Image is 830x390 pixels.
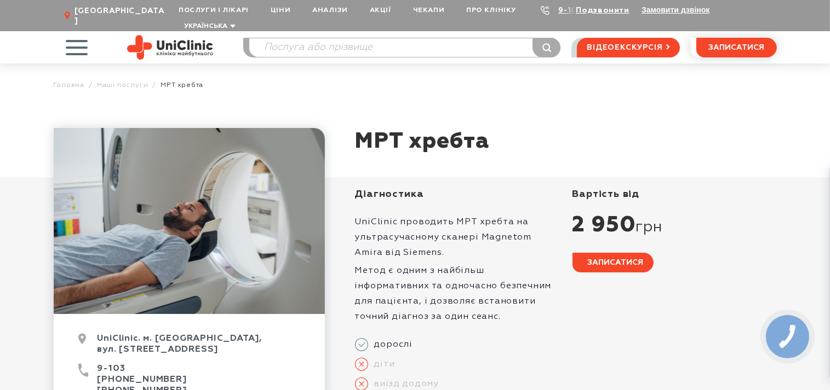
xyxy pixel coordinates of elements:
img: Uniclinic [127,35,213,60]
a: Наші послуги [97,81,148,89]
a: відеоекскурсія [577,38,679,57]
span: вартість від [573,189,640,199]
span: дорослі [368,339,413,350]
p: UniClinic проводить МРТ хребта на ультрасучасному сканері Magnetom Amira від Siemens. [355,214,559,260]
a: 9-103 [558,7,582,14]
span: грн [636,218,662,237]
a: [PHONE_NUMBER] [98,375,187,384]
a: Головна [54,81,85,89]
button: Замовити дзвінок [642,5,709,14]
div: UniClinic. м. [GEOGRAPHIC_DATA], вул. [STREET_ADDRESS] [78,333,300,363]
span: Українська [184,23,227,30]
span: [GEOGRAPHIC_DATA] [75,6,168,26]
p: Метод є одним з найбільш інформативних та одночасно безпечним для пацієнта, і дозволяє встановити... [355,263,559,324]
a: Подзвонити [576,7,629,14]
span: записатися [588,259,644,266]
div: 2 950 [573,212,777,239]
input: Послуга або прізвище [249,38,560,57]
a: 9-103 [98,364,125,373]
button: Українська [181,22,236,31]
button: записатися [573,253,654,272]
h1: МРТ хребта [355,128,490,155]
span: виїзд додому [368,379,439,389]
button: записатися [696,38,777,57]
span: записатися [708,44,764,51]
div: Діагностика [355,188,559,201]
span: відеоекскурсія [587,38,662,57]
span: МРТ хребта [161,81,203,89]
span: діти [368,359,395,370]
